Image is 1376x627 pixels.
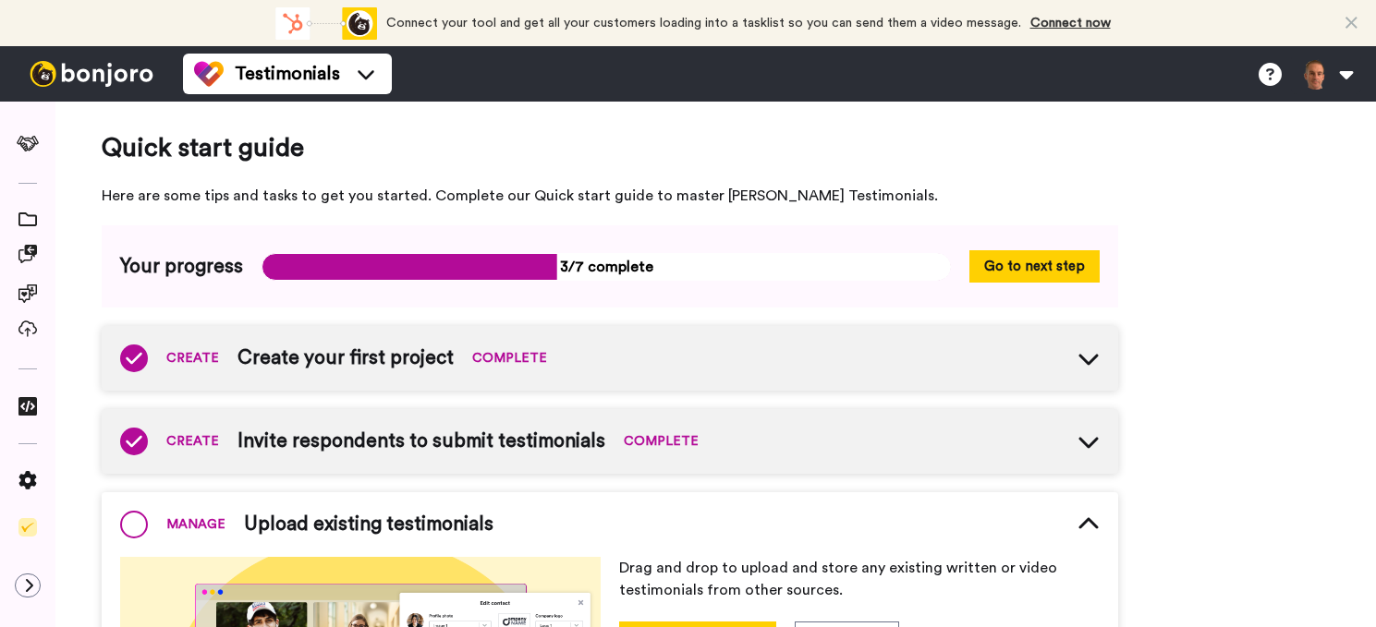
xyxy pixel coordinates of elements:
span: CREATE [166,349,219,368]
span: Connect your tool and get all your customers loading into a tasklist so you can send them a video... [386,17,1021,30]
span: CREATE [166,432,219,451]
span: Invite respondents to submit testimonials [237,428,605,455]
img: bj-logo-header-white.svg [22,61,161,87]
span: MANAGE [166,515,225,534]
a: Connect now [1030,17,1111,30]
span: 3/7 complete [262,253,951,281]
span: Here are some tips and tasks to get you started. Complete our Quick start guide to master [PERSON... [102,185,1118,207]
p: Drag and drop to upload and store any existing written or video testimonials from other sources. [619,557,1100,601]
span: Your progress [120,253,243,281]
div: animation [275,7,377,40]
span: Upload existing testimonials [244,511,493,538]
span: Testimonials [235,61,340,87]
span: Quick start guide [102,129,1118,166]
img: tm-color.svg [194,59,224,89]
span: COMPLETE [472,349,547,368]
span: COMPLETE [624,432,699,451]
span: Create your first project [237,344,454,372]
img: Checklist.svg [18,518,37,537]
button: Go to next step [969,250,1100,283]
